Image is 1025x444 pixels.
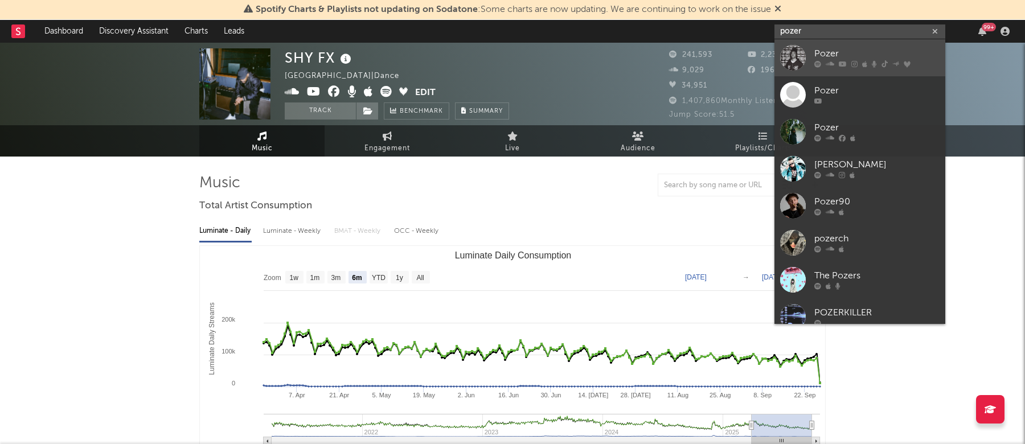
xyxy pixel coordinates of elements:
[814,269,940,283] div: The Pozers
[455,102,509,120] button: Summary
[748,67,793,74] span: 196,000
[575,125,700,157] a: Audience
[774,224,945,261] a: pozerch
[91,20,177,43] a: Discovery Assistant
[352,274,362,282] text: 6m
[774,187,945,224] a: Pozer90
[498,392,519,398] text: 16. Jun
[222,316,235,323] text: 200k
[774,76,945,113] a: Pozer
[329,392,349,398] text: 21. Apr
[469,108,503,114] span: Summary
[982,23,996,31] div: 99 +
[396,274,403,282] text: 1y
[256,5,771,14] span: : Some charts are now updating. We are continuing to work on the issue
[814,47,940,61] div: Pozer
[400,105,443,118] span: Benchmark
[505,142,520,155] span: Live
[814,195,940,209] div: Pozer90
[232,380,235,387] text: 0
[450,125,575,157] a: Live
[658,181,778,190] input: Search by song name or URL
[372,392,392,398] text: 5. May
[540,392,561,398] text: 30. Jun
[416,274,424,282] text: All
[774,5,781,14] span: Dismiss
[774,113,945,150] a: Pozer
[735,142,792,155] span: Playlists/Charts
[753,392,772,398] text: 8. Sep
[814,232,940,246] div: pozerch
[774,261,945,298] a: The Pozers
[669,82,707,89] span: 34,951
[667,392,688,398] text: 11. Aug
[331,274,341,282] text: 3m
[289,392,305,398] text: 7. Apr
[621,392,651,398] text: 28. [DATE]
[199,199,312,213] span: Total Artist Consumption
[415,86,436,100] button: Edit
[578,392,608,398] text: 14. [DATE]
[774,150,945,187] a: [PERSON_NAME]
[762,273,784,281] text: [DATE]
[685,273,707,281] text: [DATE]
[669,67,704,74] span: 9,029
[394,221,440,241] div: OCC - Weekly
[743,273,749,281] text: →
[748,51,782,59] span: 2,230
[325,125,450,157] a: Engagement
[455,250,572,260] text: Luminate Daily Consumption
[814,306,940,320] div: POZERKILLER
[384,102,449,120] a: Benchmark
[814,158,940,172] div: [PERSON_NAME]
[36,20,91,43] a: Dashboard
[669,51,712,59] span: 241,593
[285,69,412,83] div: [GEOGRAPHIC_DATA] | Dance
[794,392,815,398] text: 22. Sep
[774,24,945,39] input: Search for artists
[814,84,940,98] div: Pozer
[199,125,325,157] a: Music
[252,142,273,155] span: Music
[700,125,826,157] a: Playlists/Charts
[774,298,945,335] a: POZERKILLER
[285,48,354,67] div: SHY FX
[814,121,940,135] div: Pozer
[458,392,475,398] text: 2. Jun
[372,274,386,282] text: YTD
[216,20,252,43] a: Leads
[264,274,281,282] text: Zoom
[669,97,790,105] span: 1,407,860 Monthly Listeners
[413,392,436,398] text: 19. May
[310,274,320,282] text: 1m
[978,27,986,36] button: 99+
[199,221,252,241] div: Luminate - Daily
[290,274,299,282] text: 1w
[208,302,216,375] text: Luminate Daily Streams
[177,20,216,43] a: Charts
[621,142,655,155] span: Audience
[256,5,478,14] span: Spotify Charts & Playlists not updating on Sodatone
[669,111,735,118] span: Jump Score: 51.5
[710,392,731,398] text: 25. Aug
[364,142,410,155] span: Engagement
[222,348,235,355] text: 100k
[285,102,356,120] button: Track
[774,39,945,76] a: Pozer
[263,221,323,241] div: Luminate - Weekly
